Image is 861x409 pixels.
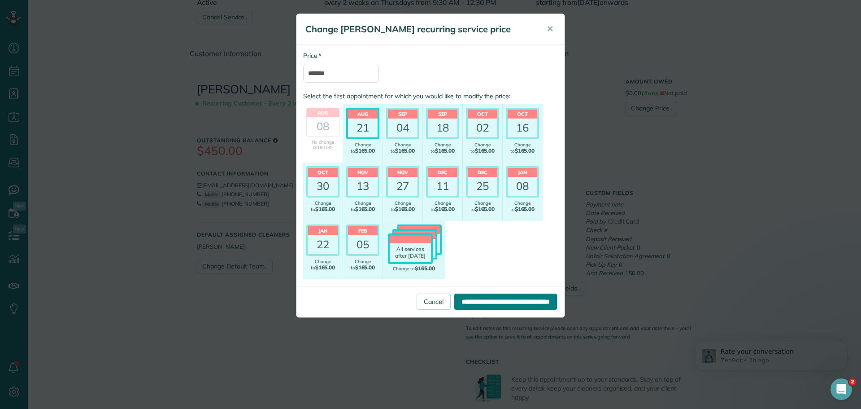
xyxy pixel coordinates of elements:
[346,259,379,271] div: Change to
[390,243,431,262] div: All services after [DATE]
[306,140,339,150] div: No change ($150.00)
[395,147,415,154] span: $165.00
[415,265,435,272] span: $165.00
[348,119,378,137] div: 21
[386,142,419,154] div: Change to
[305,23,534,35] h5: Change [PERSON_NAME] recurring service price
[508,110,537,119] header: Oct
[468,177,497,196] div: 25
[348,226,378,235] header: Feb
[355,147,375,154] span: $165.00
[355,264,375,271] span: $165.00
[508,177,537,196] div: 08
[475,147,495,154] span: $165.00
[308,226,338,235] header: Jan
[426,201,459,212] div: Change to
[303,51,321,60] label: Price
[506,142,539,154] div: Change to
[468,119,497,137] div: 02
[506,201,539,212] div: Change to
[315,264,335,271] span: $165.00
[20,27,35,41] img: Profile image for ZenBot
[428,110,457,119] header: Sep
[426,142,459,154] div: Change to
[849,378,856,386] span: 2
[428,119,457,137] div: 18
[348,168,378,177] header: Nov
[515,147,535,154] span: $165.00
[428,177,457,196] div: 11
[831,378,852,400] iframe: Intercom live chat
[355,206,375,212] span: $165.00
[388,119,417,137] div: 04
[468,110,497,119] header: Oct
[303,92,558,101] label: Select the first appointment for which you would like to modify the price:
[475,206,495,212] span: $165.00
[307,117,339,136] div: 08
[307,108,339,117] header: Aug
[428,168,457,177] header: Dec
[39,26,155,35] p: Rate your conversation
[315,206,335,212] span: $165.00
[348,235,378,254] div: 05
[348,177,378,196] div: 13
[508,119,537,137] div: 16
[435,147,455,154] span: $165.00
[346,142,379,154] div: Change to
[466,142,499,154] div: Change to
[395,206,415,212] span: $165.00
[435,206,455,212] span: $165.00
[386,265,442,272] div: Change to
[39,35,155,43] p: Message from ZenBot, sent 3h ago
[386,201,419,212] div: Change to
[388,110,417,119] header: Sep
[308,177,338,196] div: 30
[306,201,339,212] div: Change to
[547,24,553,34] span: ✕
[417,294,451,310] a: Cancel
[348,110,378,119] header: Aug
[508,168,537,177] header: Jan
[388,177,417,196] div: 27
[13,19,166,48] div: message notification from ZenBot, 3h ago. Rate your conversation
[308,168,338,177] header: Oct
[346,201,379,212] div: Change to
[388,168,417,177] header: Nov
[308,235,338,254] div: 22
[306,259,339,271] div: Change to
[468,168,497,177] header: Dec
[466,201,499,212] div: Change to
[515,206,535,212] span: $165.00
